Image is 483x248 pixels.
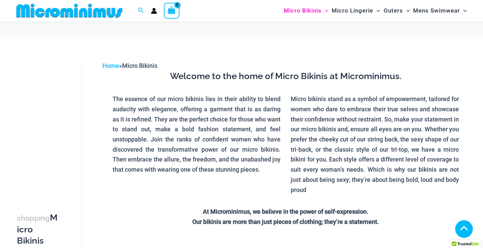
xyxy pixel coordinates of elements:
[281,1,469,20] nav: Site Navigation
[203,208,368,215] strong: At Microminimus, we believe in the power of self-expression.
[17,214,50,222] span: shopping
[284,2,322,19] span: Micro Bikinis
[164,3,179,18] a: View Shopping Cart, empty
[282,2,330,19] a: Micro BikinisMenu ToggleMenu Toggle
[322,2,328,19] span: Menu Toggle
[14,3,125,18] img: MM SHOP LOGO FLAT
[384,2,403,19] span: Outers
[291,94,459,195] p: Micro bikinis stand as a symbol of empowerment, tailored for women who dare to embrace their true...
[102,62,157,69] span: »
[332,2,373,19] span: Micro Lingerie
[151,8,157,14] a: Account icon link
[413,2,460,19] span: Mens Swimwear
[411,2,468,19] a: Mens SwimwearMenu ToggleMenu Toggle
[17,212,58,247] h3: Micro Bikinis
[460,2,467,19] span: Menu Toggle
[122,62,157,69] span: Micro Bikinis
[403,2,410,19] span: Menu Toggle
[113,94,281,175] p: The essence of our micro bikinis lies in their ability to blend audacity with elegance, offering ...
[102,62,119,69] a: Home
[138,6,144,15] a: Search icon link
[108,71,464,82] h3: Welcome to the home of Micro Bikinis at Microminimus.
[330,2,382,19] a: Micro LingerieMenu ToggleMenu Toggle
[373,2,380,19] span: Menu Toggle
[17,55,78,191] iframe: TrustedSite Certified
[192,218,379,225] strong: Our bikinis are more than just pieces of clothing; they’re a statement.
[382,2,411,19] a: OutersMenu ToggleMenu Toggle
